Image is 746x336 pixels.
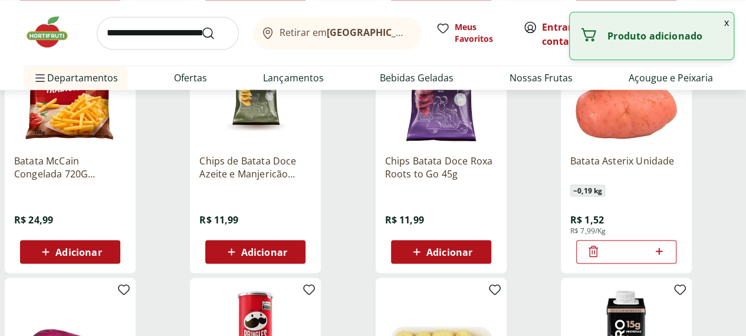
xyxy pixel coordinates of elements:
a: Bebidas Geladas [380,71,453,85]
span: ~ 0,19 kg [570,185,605,196]
a: Lançamentos [263,71,323,85]
span: Departamentos [33,64,118,92]
button: Menu [33,64,47,92]
a: Chips Batata Doce Roxa Roots to Go 45g [385,154,497,180]
a: Criar conta [542,21,607,48]
input: search [97,17,239,50]
span: R$ 7,99/Kg [570,226,606,235]
button: Adicionar [205,240,305,263]
a: Chips de Batata Doce Azeite e Manjericão Roots to Go 45g [199,154,311,180]
a: Meus Favoritos [436,21,509,45]
span: Adicionar [55,247,101,256]
button: Submit Search [201,26,229,40]
a: Nossas Frutas [510,71,573,85]
button: Fechar notificação [719,12,734,32]
span: Retirar em [280,27,410,38]
b: [GEOGRAPHIC_DATA]/[GEOGRAPHIC_DATA] [327,26,525,39]
span: R$ 24,99 [14,213,53,226]
button: Adicionar [20,240,120,263]
span: Adicionar [426,247,472,256]
button: Adicionar [391,240,491,263]
a: Batata McCain Congelada 720G Tradicional [14,154,126,180]
button: Retirar em[GEOGRAPHIC_DATA]/[GEOGRAPHIC_DATA] [253,17,422,50]
span: R$ 11,99 [385,213,424,226]
span: R$ 11,99 [199,213,238,226]
span: R$ 1,52 [570,213,604,226]
a: Açougue e Peixaria [629,71,713,85]
p: Produto adicionado [607,30,724,42]
span: ou [542,20,594,48]
img: Hortifruti [24,14,83,50]
a: Entrar [542,21,572,34]
span: Meus Favoritos [455,21,509,45]
span: Adicionar [241,247,287,256]
a: Ofertas [174,71,207,85]
a: Batata Asterix Unidade [570,154,682,180]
